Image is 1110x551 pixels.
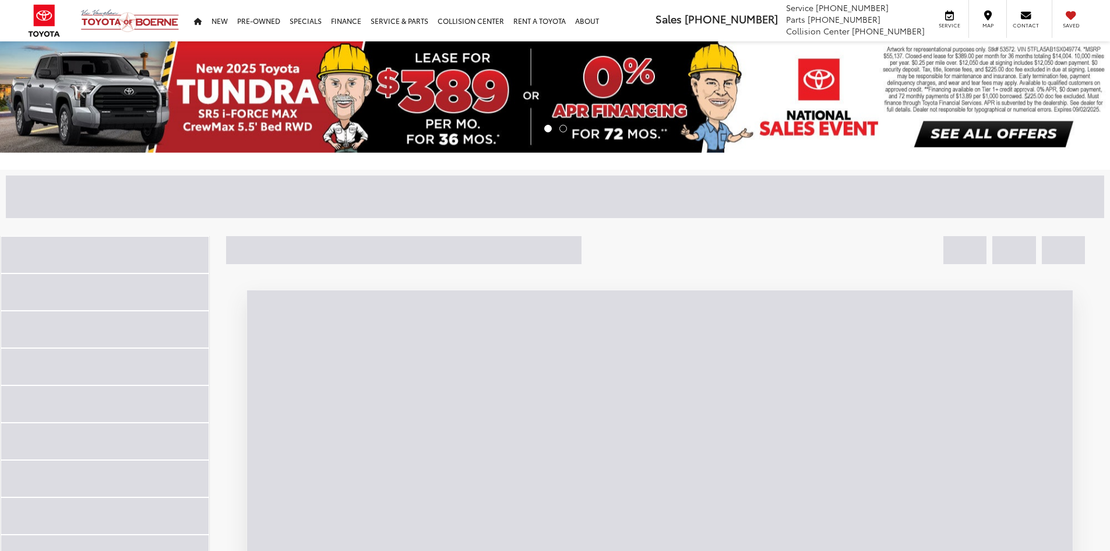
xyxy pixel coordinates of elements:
[786,2,813,13] span: Service
[80,9,179,33] img: Vic Vaughan Toyota of Boerne
[936,22,963,29] span: Service
[1058,22,1084,29] span: Saved
[852,25,925,37] span: [PHONE_NUMBER]
[975,22,1000,29] span: Map
[786,13,805,25] span: Parts
[656,11,682,26] span: Sales
[685,11,778,26] span: [PHONE_NUMBER]
[808,13,880,25] span: [PHONE_NUMBER]
[1013,22,1039,29] span: Contact
[816,2,889,13] span: [PHONE_NUMBER]
[786,25,850,37] span: Collision Center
